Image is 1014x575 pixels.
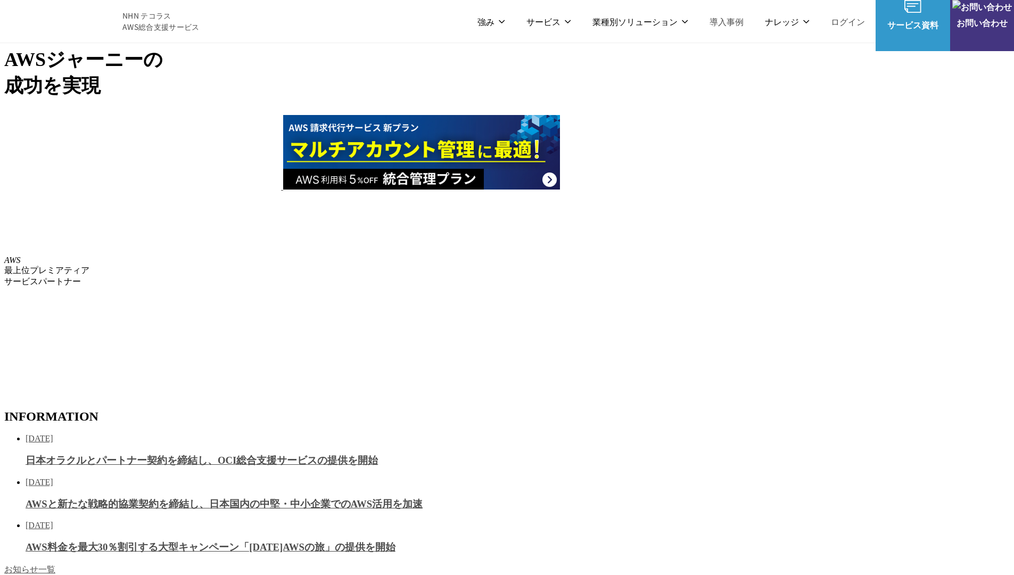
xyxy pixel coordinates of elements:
[26,434,53,443] span: [DATE]
[16,9,106,34] img: AWS総合支援サービス C-Chorus
[4,298,145,396] img: 契約件数
[831,15,865,28] a: ログイン
[283,115,560,190] img: AWS請求代行サービス 統合管理プラン
[26,478,1010,511] a: [DATE] AWSと新たな戦略的協業契約を締結し、日本国内の中堅・中小企業でのAWS活用を加速
[4,256,1010,287] p: 最上位プレミアティア サービスパートナー
[526,15,571,28] p: サービス
[592,15,688,28] p: 業種別ソリューション
[26,497,1010,511] h3: AWSと新たな戦略的協業契約を締結し、日本国内の中堅・中小企業でのAWS活用を加速
[26,434,1010,467] a: [DATE] 日本オラクルとパートナー契約を締結し、OCI総合支援サービスの提供を開始
[4,197,52,245] img: AWSプレミアティアサービスパートナー
[283,182,560,191] a: AWS請求代行サービス 統合管理プラン
[765,15,810,28] p: ナレッジ
[26,478,53,487] span: [DATE]
[4,565,55,574] a: お知らせ一覧
[26,540,1010,554] h3: AWS料金を最大30％割引する大型キャンペーン「[DATE]AWSの旅」の提供を開始
[710,15,744,28] a: 導入事例
[26,521,53,530] span: [DATE]
[477,15,505,28] p: 強み
[122,10,200,32] span: NHN テコラス AWS総合支援サービス
[4,182,283,191] a: AWSとの戦略的協業契約 締結
[4,115,281,190] img: AWSとの戦略的協業契約 締結
[950,16,1014,29] span: お問い合わせ
[876,18,950,31] span: サービス資料
[4,256,21,265] em: AWS
[26,454,1010,467] h3: 日本オラクルとパートナー契約を締結し、OCI総合支援サービスの提供を開始
[4,47,1010,99] h1: AWS ジャーニーの 成功を実現
[4,409,1010,424] h2: INFORMATION
[16,9,200,34] a: AWS総合支援サービス C-Chorus NHN テコラスAWS総合支援サービス
[26,521,1010,554] a: [DATE] AWS料金を最大30％割引する大型キャンペーン「[DATE]AWSの旅」の提供を開始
